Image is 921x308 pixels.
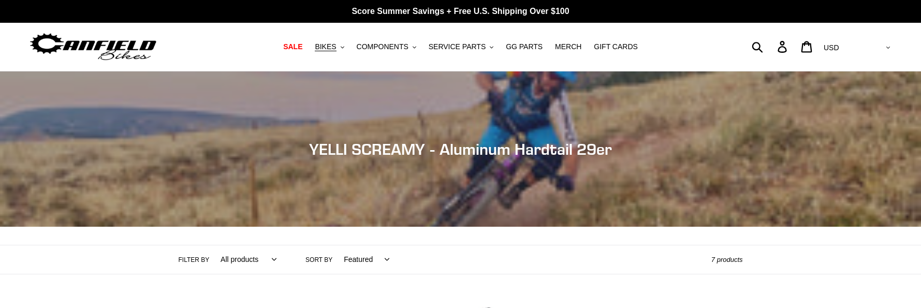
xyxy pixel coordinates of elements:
[352,40,421,54] button: COMPONENTS
[506,42,543,51] span: GG PARTS
[589,40,643,54] a: GIFT CARDS
[283,42,302,51] span: SALE
[179,255,210,265] label: Filter by
[423,40,499,54] button: SERVICE PARTS
[310,40,349,54] button: BIKES
[757,35,784,58] input: Search
[555,42,581,51] span: MERCH
[711,256,743,263] span: 7 products
[550,40,587,54] a: MERCH
[278,40,308,54] a: SALE
[315,42,336,51] span: BIKES
[357,42,408,51] span: COMPONENTS
[594,42,638,51] span: GIFT CARDS
[501,40,548,54] a: GG PARTS
[305,255,332,265] label: Sort by
[429,42,486,51] span: SERVICE PARTS
[309,140,612,158] span: YELLI SCREAMY - Aluminum Hardtail 29er
[28,31,158,63] img: Canfield Bikes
